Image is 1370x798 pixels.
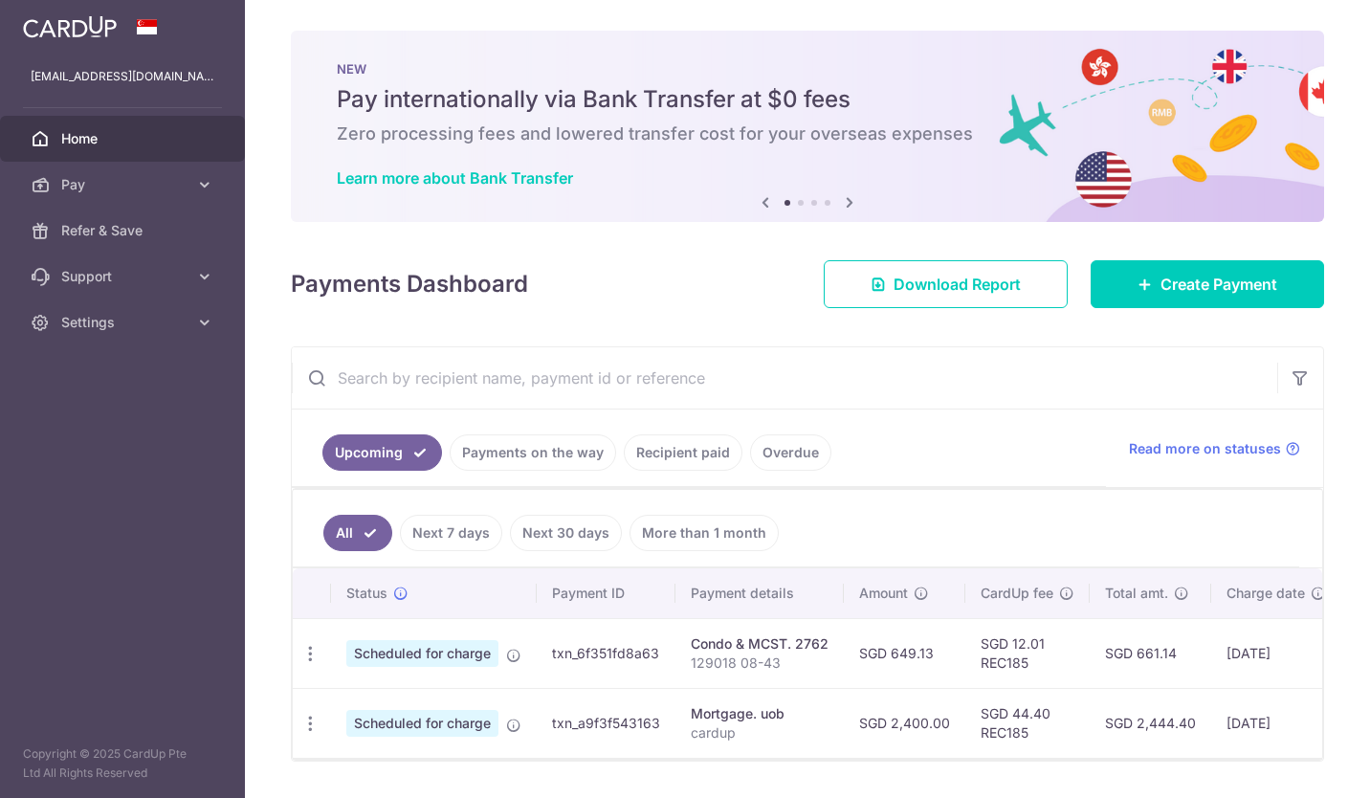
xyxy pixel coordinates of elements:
div: Condo & MCST. 2762 [691,634,829,654]
a: Create Payment [1091,260,1324,308]
td: SGD 2,400.00 [844,688,965,758]
a: Payments on the way [450,434,616,471]
a: Download Report [824,260,1068,308]
span: Download Report [894,273,1021,296]
p: [EMAIL_ADDRESS][DOMAIN_NAME] [31,67,214,86]
a: Next 30 days [510,515,622,551]
th: Payment ID [537,568,675,618]
span: Scheduled for charge [346,710,498,737]
input: Search by recipient name, payment id or reference [292,347,1277,409]
a: More than 1 month [630,515,779,551]
span: Pay [61,175,188,194]
p: cardup [691,723,829,743]
td: SGD 44.40 REC185 [965,688,1090,758]
h6: Zero processing fees and lowered transfer cost for your overseas expenses [337,122,1278,145]
td: txn_6f351fd8a63 [537,618,675,688]
p: NEW [337,61,1278,77]
td: SGD 661.14 [1090,618,1211,688]
span: Total amt. [1105,584,1168,603]
span: Read more on statuses [1129,439,1281,458]
td: txn_a9f3f543163 [537,688,675,758]
td: SGD 12.01 REC185 [965,618,1090,688]
span: Support [61,267,188,286]
span: Scheduled for charge [346,640,498,667]
a: Overdue [750,434,831,471]
p: 129018 08-43 [691,654,829,673]
span: CardUp fee [981,584,1053,603]
h4: Payments Dashboard [291,267,528,301]
h5: Pay internationally via Bank Transfer at $0 fees [337,84,1278,115]
td: SGD 649.13 [844,618,965,688]
span: Refer & Save [61,221,188,240]
th: Payment details [675,568,844,618]
span: Status [346,584,387,603]
img: CardUp [23,15,117,38]
span: Amount [859,584,908,603]
a: Next 7 days [400,515,502,551]
td: SGD 2,444.40 [1090,688,1211,758]
a: Read more on statuses [1129,439,1300,458]
td: [DATE] [1211,688,1341,758]
div: Mortgage. uob [691,704,829,723]
a: Learn more about Bank Transfer [337,168,573,188]
span: Create Payment [1160,273,1277,296]
a: Recipient paid [624,434,742,471]
a: Upcoming [322,434,442,471]
span: Home [61,129,188,148]
td: [DATE] [1211,618,1341,688]
span: Settings [61,313,188,332]
img: Bank transfer banner [291,31,1324,222]
a: All [323,515,392,551]
span: Charge date [1226,584,1305,603]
